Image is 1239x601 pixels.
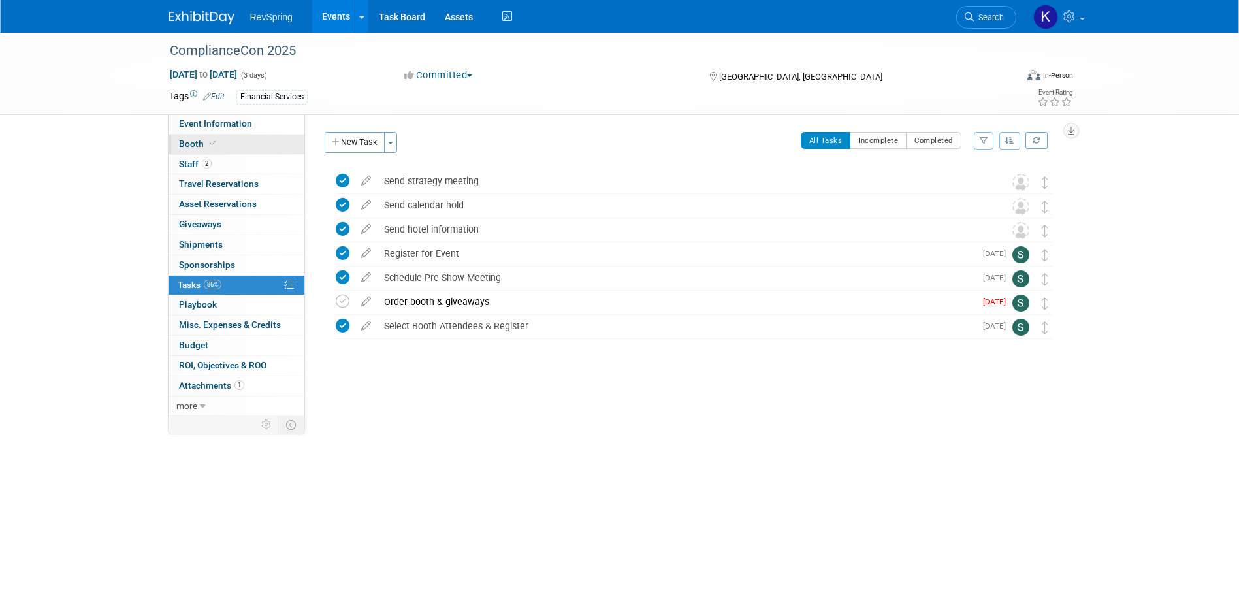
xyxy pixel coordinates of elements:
span: Giveaways [179,219,221,229]
div: Register for Event [378,242,975,265]
span: to [197,69,210,80]
a: edit [355,223,378,235]
a: Refresh [1025,132,1048,149]
img: Shannon Battenfeld [1012,270,1029,287]
img: Format-Inperson.png [1027,70,1040,80]
span: 2 [202,159,212,169]
a: Travel Reservations [169,174,304,194]
td: Toggle Event Tabs [278,416,304,433]
td: Tags [169,89,225,105]
img: ExhibitDay [169,11,234,24]
a: Sponsorships [169,255,304,275]
span: [DATE] [983,273,1012,282]
span: [GEOGRAPHIC_DATA], [GEOGRAPHIC_DATA] [719,72,882,82]
button: Completed [906,132,961,149]
button: Incomplete [850,132,907,149]
span: Travel Reservations [179,178,259,189]
a: Booth [169,135,304,154]
span: Shipments [179,239,223,250]
a: Search [956,6,1016,29]
img: Shannon Battenfeld [1012,246,1029,263]
a: Giveaways [169,215,304,235]
i: Move task [1042,249,1048,261]
button: All Tasks [801,132,851,149]
span: ROI, Objectives & ROO [179,360,266,370]
a: Edit [203,92,225,101]
span: more [176,400,197,411]
div: Event Format [939,68,1074,88]
span: Booth [179,138,219,149]
span: [DATE] [DATE] [169,69,238,80]
a: Asset Reservations [169,195,304,214]
a: Budget [169,336,304,355]
td: Personalize Event Tab Strip [255,416,278,433]
span: Asset Reservations [179,199,257,209]
a: edit [355,296,378,308]
a: edit [355,175,378,187]
span: [DATE] [983,321,1012,331]
span: (3 days) [240,71,267,80]
span: Staff [179,159,212,169]
span: [DATE] [983,249,1012,258]
span: [DATE] [983,297,1012,306]
button: New Task [325,132,385,153]
span: Playbook [179,299,217,310]
a: Tasks86% [169,276,304,295]
span: Misc. Expenses & Credits [179,319,281,330]
img: Unassigned [1012,174,1029,191]
a: edit [355,320,378,332]
span: Search [974,12,1004,22]
img: Kelsey Culver [1033,5,1058,29]
i: Move task [1042,321,1048,334]
div: Select Booth Attendees & Register [378,315,975,337]
img: Unassigned [1012,198,1029,215]
a: edit [355,248,378,259]
img: Shannon Battenfeld [1012,295,1029,312]
i: Booth reservation complete [210,140,216,147]
i: Move task [1042,201,1048,213]
span: 1 [234,380,244,390]
div: Send strategy meeting [378,170,986,192]
span: Budget [179,340,208,350]
div: Order booth & giveaways [378,291,975,313]
img: Unassigned [1012,222,1029,239]
div: Send hotel information [378,218,986,240]
img: Shannon Battenfeld [1012,319,1029,336]
i: Move task [1042,225,1048,237]
span: Tasks [178,280,221,290]
span: RevSpring [250,12,293,22]
div: Financial Services [236,90,308,104]
a: Attachments1 [169,376,304,396]
i: Move task [1042,297,1048,310]
a: Staff2 [169,155,304,174]
div: ComplianceCon 2025 [165,39,997,63]
button: Committed [400,69,477,82]
div: Send calendar hold [378,194,986,216]
i: Move task [1042,273,1048,285]
span: Sponsorships [179,259,235,270]
div: Schedule Pre-Show Meeting [378,267,975,289]
div: Event Rating [1037,89,1072,96]
a: edit [355,199,378,211]
div: In-Person [1042,71,1073,80]
a: Shipments [169,235,304,255]
a: edit [355,272,378,284]
a: more [169,397,304,416]
a: Event Information [169,114,304,134]
span: Event Information [179,118,252,129]
a: Playbook [169,295,304,315]
span: 86% [204,280,221,289]
a: ROI, Objectives & ROO [169,356,304,376]
a: Misc. Expenses & Credits [169,316,304,335]
span: Attachments [179,380,244,391]
i: Move task [1042,176,1048,189]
